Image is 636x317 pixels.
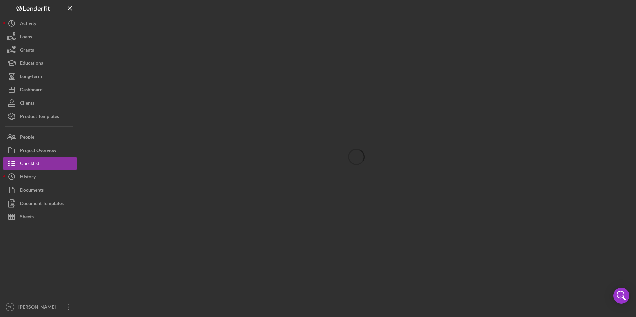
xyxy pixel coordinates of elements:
[3,197,77,210] button: Document Templates
[3,110,77,123] button: Product Templates
[20,96,34,111] div: Clients
[3,210,77,223] button: Sheets
[20,183,44,198] div: Documents
[3,30,77,43] button: Loans
[20,43,34,58] div: Grants
[3,170,77,183] button: History
[3,17,77,30] button: Activity
[20,144,56,158] div: Project Overview
[20,30,32,45] div: Loans
[20,210,34,225] div: Sheets
[3,183,77,197] button: Documents
[3,96,77,110] button: Clients
[3,144,77,157] button: Project Overview
[3,56,77,70] button: Educational
[3,300,77,314] button: CH[PERSON_NAME]
[3,130,77,144] button: People
[613,288,629,304] div: Open Intercom Messenger
[8,305,12,309] text: CH
[20,170,36,185] div: History
[3,43,77,56] button: Grants
[20,130,34,145] div: People
[20,70,42,85] div: Long-Term
[20,56,45,71] div: Educational
[20,17,36,32] div: Activity
[20,110,59,125] div: Product Templates
[3,83,77,96] button: Dashboard
[3,70,77,83] button: Long-Term
[20,83,43,98] div: Dashboard
[20,157,39,172] div: Checklist
[3,157,77,170] button: Checklist
[20,197,64,212] div: Document Templates
[17,300,60,315] div: [PERSON_NAME]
